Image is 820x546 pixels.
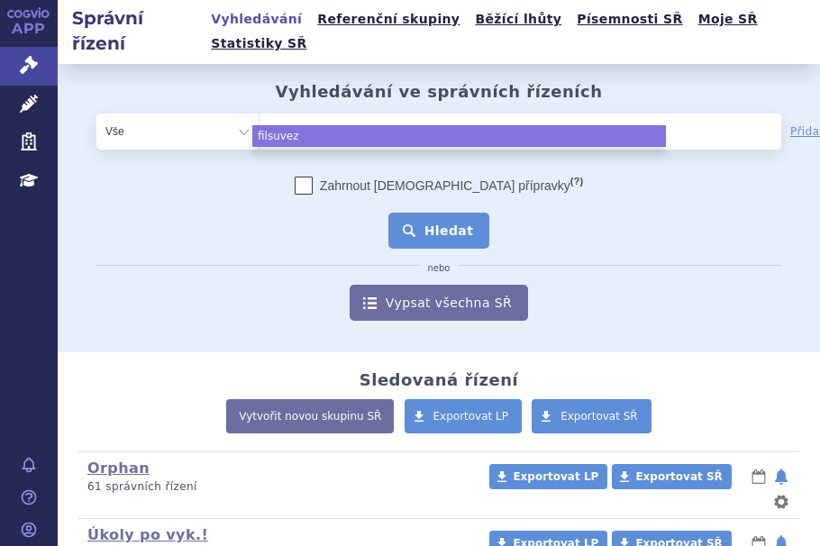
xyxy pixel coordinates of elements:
i: nebo [419,263,460,274]
a: Exportovat SŘ [612,464,731,489]
button: nastavení [772,491,790,513]
span: Exportovat LP [513,470,598,483]
a: Exportovat LP [489,464,607,489]
a: Referenční skupiny [312,7,465,32]
h2: Sledovaná řízení [360,370,518,390]
li: filsuvez [252,125,666,147]
span: Exportovat SŘ [560,410,638,423]
p: 61 správních řízení [87,479,474,495]
h2: Vyhledávání ve správních řízeních [275,82,602,102]
a: Statistiky SŘ [205,32,312,56]
a: Orphan [87,460,150,477]
a: Běžící lhůty [469,7,567,32]
button: lhůty [750,466,768,487]
abbr: (?) [570,176,583,187]
label: Zahrnout [DEMOGRAPHIC_DATA] přípravky [295,177,583,195]
a: Exportovat SŘ [532,399,651,433]
h2: Správní řízení [58,5,205,56]
a: Vytvořit novou skupinu SŘ [226,399,394,433]
button: Hledat [388,213,490,249]
a: Vyhledávání [205,7,307,32]
a: Moje SŘ [693,7,763,32]
span: Exportovat SŘ [635,470,722,483]
span: Exportovat LP [433,410,509,423]
button: notifikace [772,466,790,487]
a: Exportovat LP [405,399,523,433]
a: Úkoly po vyk.! [87,526,208,543]
a: Vypsat všechna SŘ [350,285,528,321]
a: Písemnosti SŘ [571,7,688,32]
